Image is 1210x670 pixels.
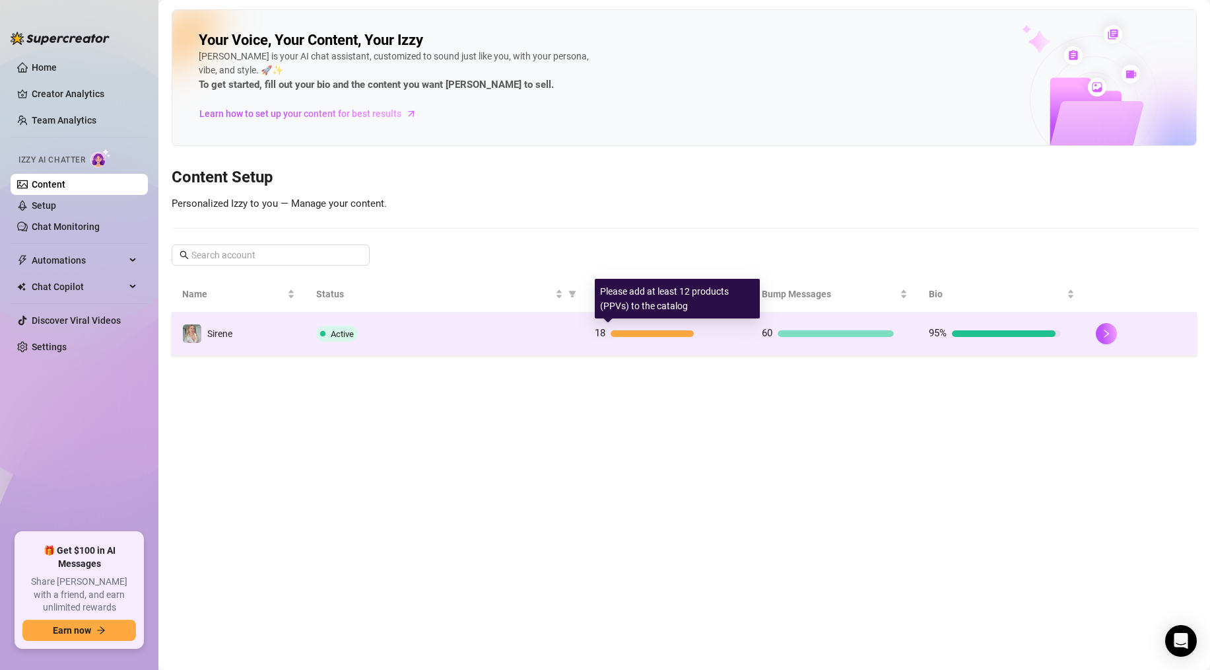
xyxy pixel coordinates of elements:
span: 18 [595,327,605,339]
a: Chat Monitoring [32,221,100,232]
a: Content [32,179,65,190]
span: right [1102,329,1111,338]
a: Setup [32,200,56,211]
span: Earn now [53,625,91,636]
span: search [180,250,189,260]
span: Active [331,329,354,339]
span: Sirene [207,328,232,339]
img: AI Chatter [90,149,111,168]
span: filter [568,290,576,298]
span: Name [182,287,285,301]
h2: Your Voice, Your Content, Your Izzy [199,31,423,50]
th: Bio [918,276,1085,313]
span: Automations [32,250,125,271]
span: 60 [762,327,772,339]
a: Team Analytics [32,115,96,126]
a: Learn how to set up your content for best results [199,103,426,124]
div: Open Intercom Messenger [1165,625,1197,657]
span: Bio [929,287,1064,301]
span: Bump Messages [762,287,897,301]
span: 🎁 Get $100 in AI Messages [22,544,136,570]
a: Home [32,62,57,73]
a: Discover Viral Videos [32,315,121,326]
span: Learn how to set up your content for best results [199,106,401,121]
button: right [1096,323,1117,344]
span: Personalized Izzy to you — Manage your content. [172,198,387,209]
span: thunderbolt [17,255,28,266]
th: Name [172,276,306,313]
th: Status [306,276,584,313]
span: 95% [929,327,947,339]
span: arrow-right [405,107,418,120]
th: Products [584,276,751,313]
img: Sirene [183,324,201,343]
h3: Content Setup [172,167,1197,188]
span: Share [PERSON_NAME] with a friend, and earn unlimited rewards [22,576,136,614]
a: Creator Analytics [32,83,137,104]
img: logo-BBDzfeDw.svg [11,32,110,45]
img: Chat Copilot [17,282,26,291]
a: Settings [32,342,67,352]
span: Status [316,287,553,301]
span: Chat Copilot [32,276,125,297]
span: filter [566,284,579,304]
span: arrow-right [96,626,106,635]
th: Bump Messages [751,276,918,313]
button: Earn nowarrow-right [22,620,136,641]
span: Izzy AI Chatter [18,154,85,167]
strong: To get started, fill out your bio and the content you want [PERSON_NAME] to sell. [199,79,554,91]
img: ai-chatter-content-library-cLFOSyPT.png [992,11,1196,145]
input: Search account [191,248,351,262]
div: Please add at least 12 products (PPVs) to the catalog [595,279,760,318]
div: [PERSON_NAME] is your AI chat assistant, customized to sound just like you, with your persona, vi... [199,50,595,93]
